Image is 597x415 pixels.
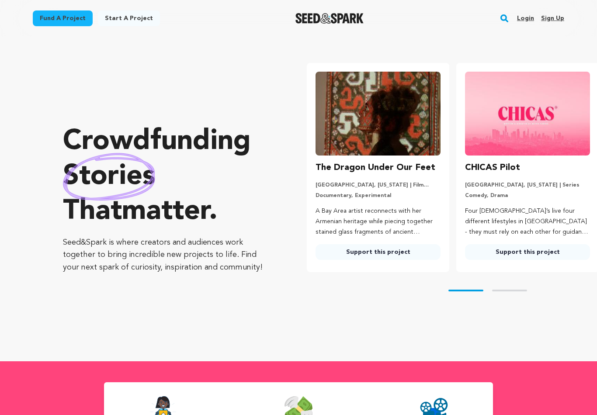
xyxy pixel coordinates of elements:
p: A Bay Area artist reconnects with her Armenian heritage while piecing together stained glass frag... [316,206,441,237]
p: [GEOGRAPHIC_DATA], [US_STATE] | Series [465,182,590,189]
a: Seed&Spark Homepage [295,13,364,24]
img: Seed&Spark Logo Dark Mode [295,13,364,24]
a: Support this project [316,244,441,260]
img: The Dragon Under Our Feet image [316,72,441,156]
p: Comedy, Drama [465,192,590,199]
a: Support this project [465,244,590,260]
span: matter [122,198,209,226]
p: Four [DEMOGRAPHIC_DATA]’s live four different lifestyles in [GEOGRAPHIC_DATA] - they must rely on... [465,206,590,237]
h3: The Dragon Under Our Feet [316,161,435,175]
a: Fund a project [33,10,93,26]
p: [GEOGRAPHIC_DATA], [US_STATE] | Film Feature [316,182,441,189]
p: Crowdfunding that . [63,125,272,229]
img: hand sketched image [63,153,155,201]
img: CHICAS Pilot image [465,72,590,156]
a: Login [517,11,534,25]
p: Seed&Spark is where creators and audiences work together to bring incredible new projects to life... [63,236,272,274]
a: Start a project [98,10,160,26]
h3: CHICAS Pilot [465,161,520,175]
p: Documentary, Experimental [316,192,441,199]
a: Sign up [541,11,564,25]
